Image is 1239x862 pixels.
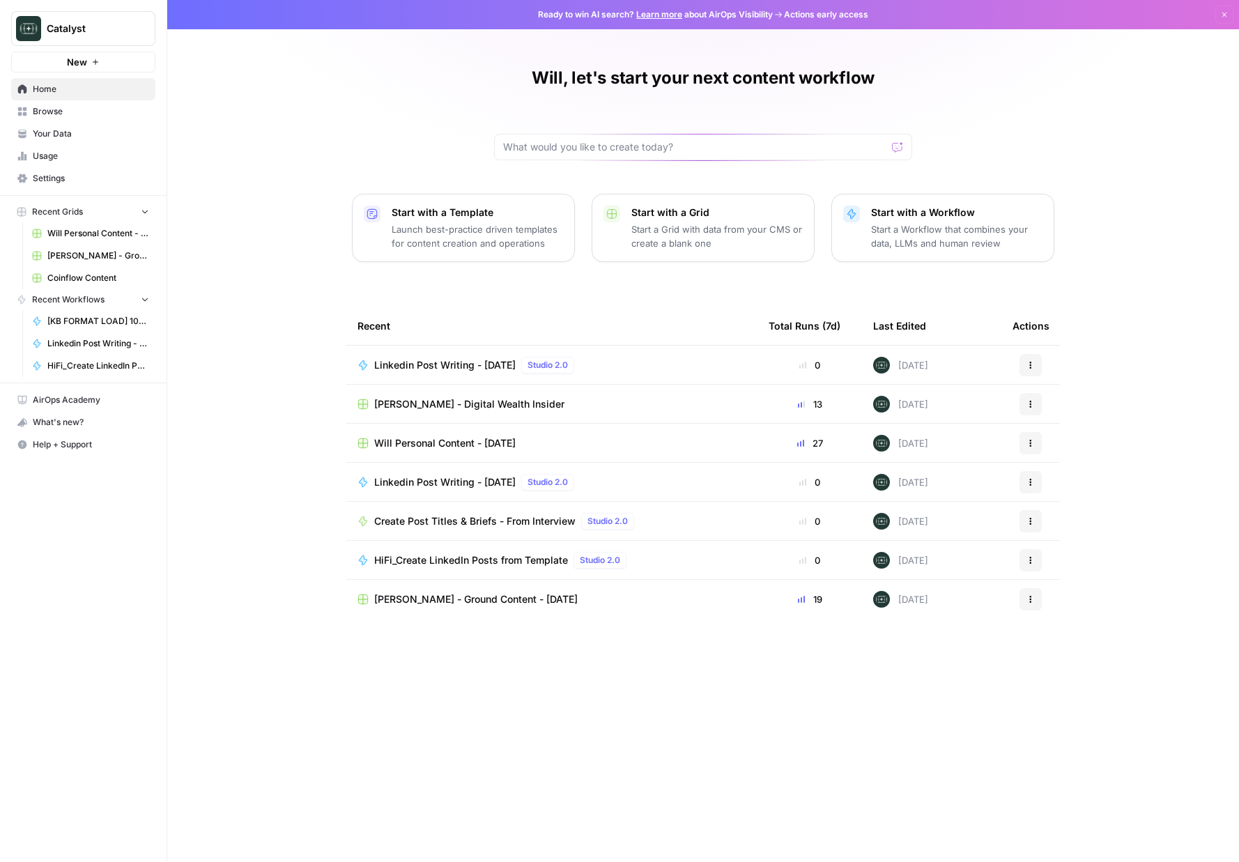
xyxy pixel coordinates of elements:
[32,293,105,306] span: Recent Workflows
[374,475,516,489] span: Linkedin Post Writing - [DATE]
[873,435,890,452] img: lkqc6w5wqsmhugm7jkiokl0d6w4g
[871,206,1042,220] p: Start with a Workflow
[33,83,149,95] span: Home
[47,272,149,284] span: Coinflow Content
[47,315,149,328] span: [KB FORMAT LOAD] 101 LinkedIn posts
[871,222,1042,250] p: Start a Workflow that combines your data, LLMs and human review
[873,552,928,569] div: [DATE]
[47,22,131,36] span: Catalyst
[11,52,155,72] button: New
[374,553,568,567] span: HiFi_Create LinkedIn Posts from Template
[769,358,851,372] div: 0
[873,357,928,374] div: [DATE]
[528,359,568,371] span: Studio 2.0
[538,8,773,21] span: Ready to win AI search? about AirOps Visibility
[374,514,576,528] span: Create Post Titles & Briefs - From Interview
[873,552,890,569] img: lkqc6w5wqsmhugm7jkiokl0d6w4g
[26,267,155,289] a: Coinflow Content
[769,307,840,345] div: Total Runs (7d)
[532,67,875,89] h1: Will, let's start your next content workflow
[873,513,928,530] div: [DATE]
[631,206,803,220] p: Start with a Grid
[831,194,1054,262] button: Start with a WorkflowStart a Workflow that combines your data, LLMs and human review
[873,435,928,452] div: [DATE]
[47,360,149,372] span: HiFi_Create LinkedIn Posts from Template
[26,245,155,267] a: [PERSON_NAME] - Ground Content - [DATE]
[11,123,155,145] a: Your Data
[16,16,41,41] img: Catalyst Logo
[67,55,87,69] span: New
[873,513,890,530] img: lkqc6w5wqsmhugm7jkiokl0d6w4g
[26,310,155,332] a: [KB FORMAT LOAD] 101 LinkedIn posts
[357,307,746,345] div: Recent
[357,397,746,411] a: [PERSON_NAME] - Digital Wealth Insider
[357,592,746,606] a: [PERSON_NAME] - Ground Content - [DATE]
[11,100,155,123] a: Browse
[374,397,564,411] span: [PERSON_NAME] - Digital Wealth Insider
[26,355,155,377] a: HiFi_Create LinkedIn Posts from Template
[873,307,926,345] div: Last Edited
[784,8,868,21] span: Actions early access
[357,513,746,530] a: Create Post Titles & Briefs - From InterviewStudio 2.0
[769,475,851,489] div: 0
[47,227,149,240] span: Will Personal Content - [DATE]
[873,474,890,491] img: lkqc6w5wqsmhugm7jkiokl0d6w4g
[392,206,563,220] p: Start with a Template
[374,592,578,606] span: [PERSON_NAME] - Ground Content - [DATE]
[11,389,155,411] a: AirOps Academy
[11,411,155,433] button: What's new?
[357,357,746,374] a: Linkedin Post Writing - [DATE]Studio 2.0
[47,249,149,262] span: [PERSON_NAME] - Ground Content - [DATE]
[352,194,575,262] button: Start with a TemplateLaunch best-practice driven templates for content creation and operations
[374,436,516,450] span: Will Personal Content - [DATE]
[26,332,155,355] a: Linkedin Post Writing - [DATE]
[32,206,83,218] span: Recent Grids
[873,396,928,413] div: [DATE]
[1013,307,1049,345] div: Actions
[873,591,928,608] div: [DATE]
[11,433,155,456] button: Help + Support
[769,436,851,450] div: 27
[769,514,851,528] div: 0
[503,140,886,154] input: What would you like to create today?
[33,150,149,162] span: Usage
[33,172,149,185] span: Settings
[11,201,155,222] button: Recent Grids
[769,553,851,567] div: 0
[11,145,155,167] a: Usage
[11,289,155,310] button: Recent Workflows
[392,222,563,250] p: Launch best-practice driven templates for content creation and operations
[374,358,516,372] span: Linkedin Post Writing - [DATE]
[11,11,155,46] button: Workspace: Catalyst
[357,436,746,450] a: Will Personal Content - [DATE]
[873,474,928,491] div: [DATE]
[47,337,149,350] span: Linkedin Post Writing - [DATE]
[11,167,155,190] a: Settings
[33,128,149,140] span: Your Data
[528,476,568,488] span: Studio 2.0
[636,9,682,20] a: Learn more
[631,222,803,250] p: Start a Grid with data from your CMS or create a blank one
[873,357,890,374] img: lkqc6w5wqsmhugm7jkiokl0d6w4g
[587,515,628,528] span: Studio 2.0
[357,474,746,491] a: Linkedin Post Writing - [DATE]Studio 2.0
[33,105,149,118] span: Browse
[580,554,620,567] span: Studio 2.0
[12,412,155,433] div: What's new?
[33,394,149,406] span: AirOps Academy
[357,552,746,569] a: HiFi_Create LinkedIn Posts from TemplateStudio 2.0
[592,194,815,262] button: Start with a GridStart a Grid with data from your CMS or create a blank one
[769,592,851,606] div: 19
[33,438,149,451] span: Help + Support
[873,591,890,608] img: lkqc6w5wqsmhugm7jkiokl0d6w4g
[11,78,155,100] a: Home
[873,396,890,413] img: lkqc6w5wqsmhugm7jkiokl0d6w4g
[26,222,155,245] a: Will Personal Content - [DATE]
[769,397,851,411] div: 13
